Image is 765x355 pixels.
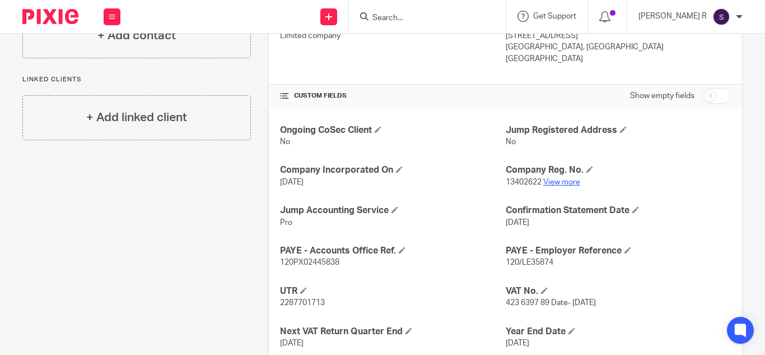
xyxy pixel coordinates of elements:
[506,125,731,136] h4: Jump Registered Address
[280,339,304,347] span: [DATE]
[97,27,176,44] h4: + Add contact
[506,299,596,307] span: 423 6397 89 Date- [DATE]
[712,8,730,26] img: svg%3E
[506,138,516,146] span: No
[280,259,339,266] span: 120PX02445838
[533,12,576,20] span: Get Support
[506,219,529,227] span: [DATE]
[280,326,505,338] h4: Next VAT Return Quarter End
[280,245,505,257] h4: PAYE - Accounts Office Ref.
[280,219,292,227] span: Pro
[543,178,580,186] a: View more
[280,30,505,42] p: Limited company
[506,178,542,186] span: 13402622
[280,178,304,186] span: [DATE]
[280,125,505,136] h4: Ongoing CoSec Client
[506,30,731,42] p: [STREET_ADDRESS]
[638,11,707,22] p: [PERSON_NAME] R
[280,91,505,100] h4: CUSTOM FIELDS
[280,164,505,176] h4: Company Incorporated On
[22,9,78,24] img: Pixie
[506,42,731,53] p: [GEOGRAPHIC_DATA], [GEOGRAPHIC_DATA]
[280,285,505,297] h4: UTR
[506,285,731,297] h4: VAT No.
[506,339,529,347] span: [DATE]
[506,53,731,64] p: [GEOGRAPHIC_DATA]
[506,164,731,176] h4: Company Reg. No.
[506,326,731,338] h4: Year End Date
[280,205,505,216] h4: Jump Accounting Service
[371,13,472,24] input: Search
[22,75,251,84] p: Linked clients
[86,109,187,126] h4: + Add linked client
[630,90,694,102] label: Show empty fields
[506,259,553,266] span: 120/LE35874
[280,138,290,146] span: No
[506,205,731,216] h4: Confirmation Statement Date
[506,245,731,257] h4: PAYE - Employer Reference
[280,299,325,307] span: 2287701713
